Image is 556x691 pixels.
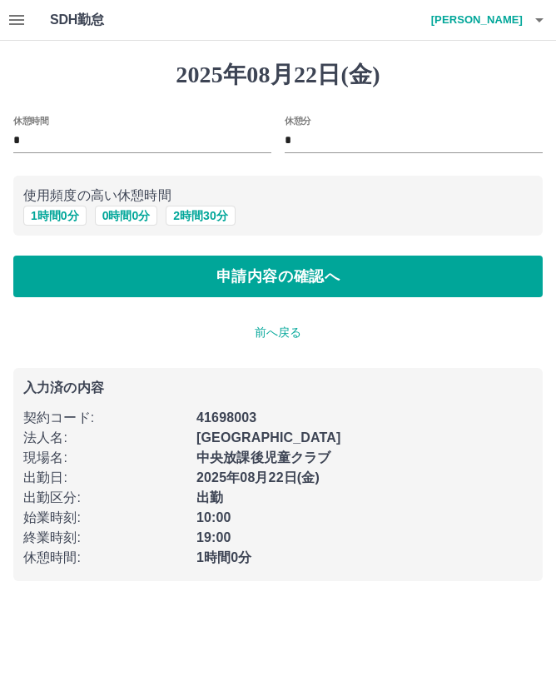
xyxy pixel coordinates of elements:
[196,490,223,505] b: 出勤
[196,450,331,465] b: 中央放課後児童クラブ
[13,114,48,127] label: 休憩時間
[196,430,341,445] b: [GEOGRAPHIC_DATA]
[23,488,186,508] p: 出勤区分 :
[285,114,311,127] label: 休憩分
[196,510,231,524] b: 10:00
[23,381,533,395] p: 入力済の内容
[23,448,186,468] p: 現場名 :
[95,206,158,226] button: 0時間0分
[23,408,186,428] p: 契約コード :
[23,508,186,528] p: 始業時刻 :
[196,550,252,564] b: 1時間0分
[196,410,256,425] b: 41698003
[196,470,320,485] b: 2025年08月22日(金)
[23,428,186,448] p: 法人名 :
[196,530,231,544] b: 19:00
[23,548,186,568] p: 休憩時間 :
[13,61,543,89] h1: 2025年08月22日(金)
[23,186,533,206] p: 使用頻度の高い休憩時間
[13,324,543,341] p: 前へ戻る
[23,468,186,488] p: 出勤日 :
[23,206,87,226] button: 1時間0分
[13,256,543,297] button: 申請内容の確認へ
[23,528,186,548] p: 終業時刻 :
[166,206,235,226] button: 2時間30分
